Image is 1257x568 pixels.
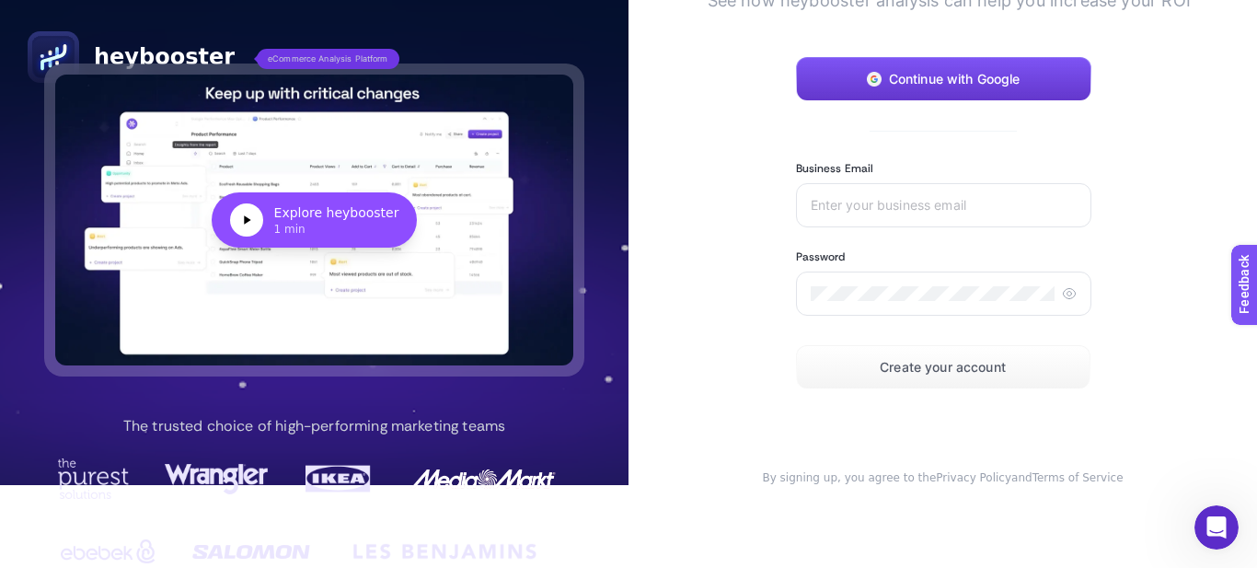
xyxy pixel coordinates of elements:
[936,471,1011,484] a: Privacy Policy
[57,458,131,499] img: Purest
[302,458,375,499] img: Ikea
[274,203,399,222] div: Explore heybooster
[1032,471,1124,484] a: Terms of Service
[11,6,70,20] span: Feedback
[94,42,235,72] span: heybooster
[123,415,505,437] p: The trusted choice of high-performing marketing teams
[762,471,936,484] span: By signing up, you agree to the
[796,161,874,176] label: Business Email
[165,458,268,499] img: Wrangler
[796,249,846,264] label: Password
[274,222,399,237] div: 1 min
[889,72,1021,87] span: Continue with Google
[737,470,1149,485] div: and
[28,31,399,83] a: heyboostereCommerce Analysis Platform
[811,198,1077,213] input: Enter your business email
[796,345,1090,389] button: Create your account
[409,458,557,499] img: MediaMarkt
[257,49,399,69] span: eCommerce Analysis Platform
[1194,505,1239,550] iframe: Intercom live chat
[55,75,573,366] button: Explore heybooster1 min
[880,360,1006,375] span: Create your account
[796,57,1091,101] button: Continue with Google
